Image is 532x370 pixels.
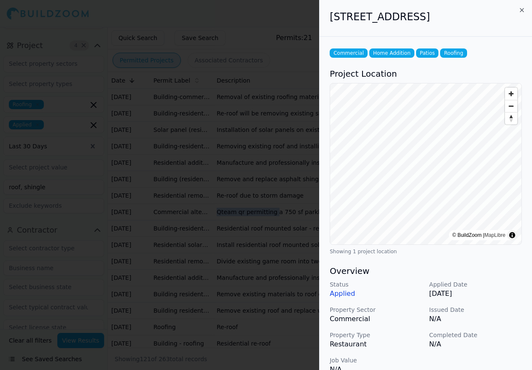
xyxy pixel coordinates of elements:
button: Zoom in [505,88,517,100]
span: Patios [416,48,439,58]
p: Applied [330,289,422,299]
p: Restaurant [330,339,422,349]
div: Showing 1 project location [330,248,522,255]
p: Applied Date [429,280,522,289]
p: N/A [429,339,522,349]
p: Issued Date [429,306,522,314]
span: Roofing [440,48,467,58]
div: © BuildZoom | [452,231,505,239]
span: Commercial [330,48,368,58]
summary: Toggle attribution [507,230,517,240]
p: Completed Date [429,331,522,339]
p: [DATE] [429,289,522,299]
p: Status [330,280,422,289]
p: Job Value [330,356,422,365]
h3: Overview [330,265,522,277]
span: Home Addition [369,48,414,58]
canvas: Map [330,83,521,244]
p: Property Type [330,331,422,339]
h2: [STREET_ADDRESS] [330,10,522,24]
p: Property Sector [330,306,422,314]
p: N/A [429,314,522,324]
a: MapLibre [484,232,505,238]
p: Commercial [330,314,422,324]
button: Zoom out [505,100,517,112]
button: Reset bearing to north [505,112,517,124]
h3: Project Location [330,68,522,80]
